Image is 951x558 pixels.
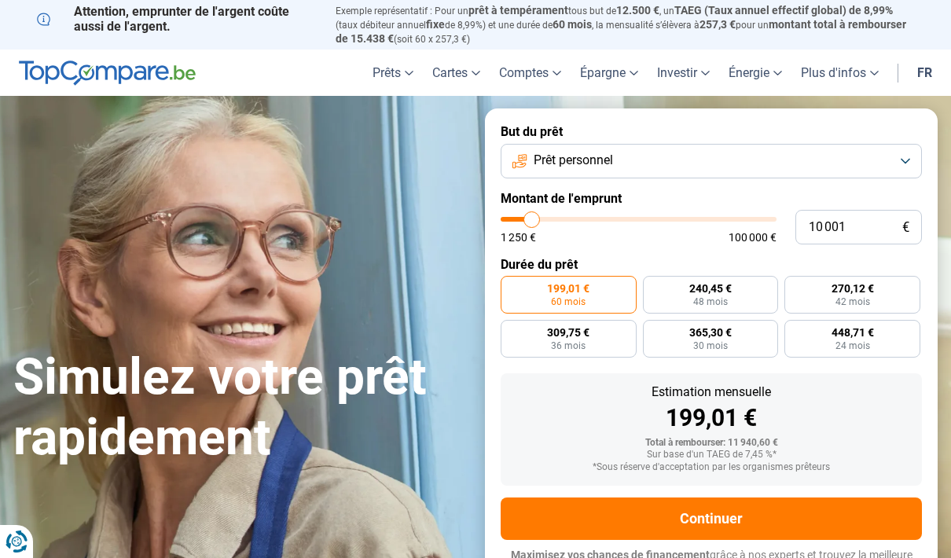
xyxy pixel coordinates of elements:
span: € [902,221,909,234]
button: Prêt personnel [501,144,922,178]
a: Épargne [571,50,648,96]
label: But du prêt [501,124,922,139]
div: *Sous réserve d'acceptation par les organismes prêteurs [513,462,909,473]
span: 257,3 € [699,18,736,31]
span: prêt à tempérament [468,4,568,17]
span: 36 mois [551,341,586,351]
span: fixe [426,18,445,31]
label: Montant de l'emprunt [501,191,922,206]
span: 270,12 € [832,283,874,294]
div: Sur base d'un TAEG de 7,45 %* [513,450,909,461]
a: fr [908,50,942,96]
span: montant total à rembourser de 15.438 € [336,18,906,45]
a: Plus d'infos [791,50,888,96]
a: Énergie [719,50,791,96]
span: Prêt personnel [534,152,613,169]
span: 365,30 € [689,327,732,338]
p: Exemple représentatif : Pour un tous but de , un (taux débiteur annuel de 8,99%) et une durée de ... [336,4,914,46]
img: TopCompare [19,61,196,86]
h1: Simulez votre prêt rapidement [13,347,466,468]
span: 1 250 € [501,232,536,243]
span: 12.500 € [616,4,659,17]
span: 30 mois [693,341,728,351]
span: 60 mois [551,297,586,307]
p: Attention, emprunter de l'argent coûte aussi de l'argent. [37,4,317,34]
a: Comptes [490,50,571,96]
span: 48 mois [693,297,728,307]
span: 100 000 € [729,232,777,243]
span: 60 mois [553,18,592,31]
a: Prêts [363,50,423,96]
span: 42 mois [835,297,870,307]
span: 309,75 € [547,327,589,338]
span: 240,45 € [689,283,732,294]
div: Estimation mensuelle [513,386,909,398]
button: Continuer [501,497,922,540]
span: TAEG (Taux annuel effectif global) de 8,99% [674,4,893,17]
a: Investir [648,50,719,96]
span: 448,71 € [832,327,874,338]
span: 24 mois [835,341,870,351]
div: Total à rembourser: 11 940,60 € [513,438,909,449]
span: 199,01 € [547,283,589,294]
a: Cartes [423,50,490,96]
label: Durée du prêt [501,257,922,272]
div: 199,01 € [513,406,909,430]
